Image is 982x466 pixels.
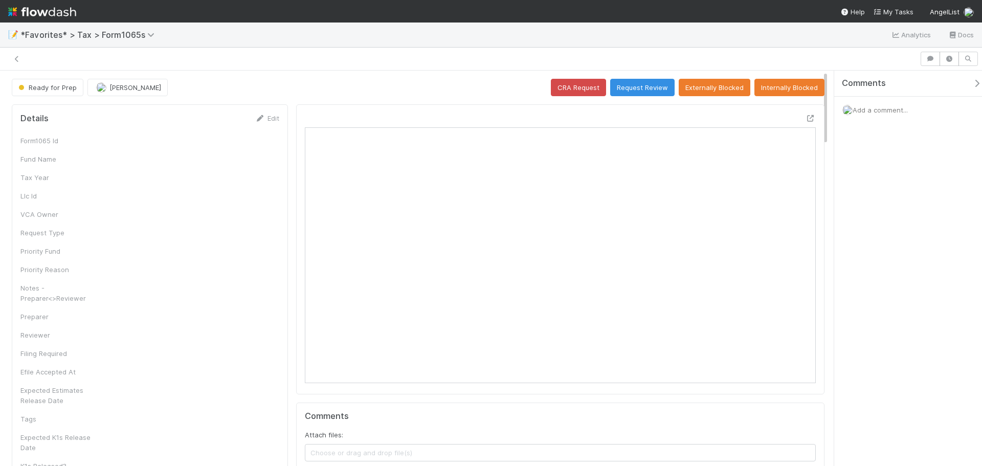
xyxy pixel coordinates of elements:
[109,83,161,92] span: [PERSON_NAME]
[948,29,974,41] a: Docs
[20,246,97,256] div: Priority Fund
[754,79,824,96] button: Internally Blocked
[20,330,97,340] div: Reviewer
[551,79,606,96] button: CRA Request
[87,79,168,96] button: [PERSON_NAME]
[840,7,865,17] div: Help
[20,154,97,164] div: Fund Name
[20,414,97,424] div: Tags
[20,228,97,238] div: Request Type
[8,3,76,20] img: logo-inverted-e16ddd16eac7371096b0.svg
[20,283,97,303] div: Notes - Preparer<>Reviewer
[610,79,675,96] button: Request Review
[964,7,974,17] img: avatar_cfa6ccaa-c7d9-46b3-b608-2ec56ecf97ad.png
[20,30,160,40] span: *Favorites* > Tax > Form1065s
[305,411,816,421] h5: Comments
[255,114,279,122] a: Edit
[873,8,913,16] span: My Tasks
[842,105,853,115] img: avatar_cfa6ccaa-c7d9-46b3-b608-2ec56ecf97ad.png
[842,78,886,88] span: Comments
[96,82,106,93] img: avatar_cfa6ccaa-c7d9-46b3-b608-2ec56ecf97ad.png
[679,79,750,96] button: Externally Blocked
[930,8,959,16] span: AngelList
[305,430,343,440] label: Attach files:
[853,106,908,114] span: Add a comment...
[20,348,97,359] div: Filing Required
[20,136,97,146] div: Form1065 Id
[20,264,97,275] div: Priority Reason
[20,209,97,219] div: VCA Owner
[20,385,97,406] div: Expected Estimates Release Date
[891,29,931,41] a: Analytics
[20,114,49,124] h5: Details
[20,432,97,453] div: Expected K1s Release Date
[305,445,815,461] span: Choose or drag and drop file(s)
[20,367,97,377] div: Efile Accepted At
[8,30,18,39] span: 📝
[20,312,97,322] div: Preparer
[20,172,97,183] div: Tax Year
[20,191,97,201] div: Llc Id
[873,7,913,17] a: My Tasks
